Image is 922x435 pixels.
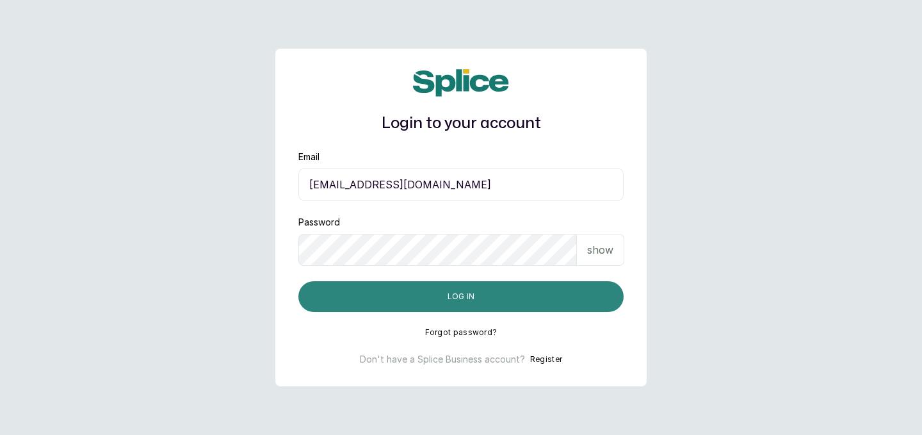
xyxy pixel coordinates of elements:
[298,281,624,312] button: Log in
[298,151,319,163] label: Email
[298,168,624,201] input: email@acme.com
[298,216,340,229] label: Password
[530,353,562,366] button: Register
[298,112,624,135] h1: Login to your account
[360,353,525,366] p: Don't have a Splice Business account?
[587,242,613,258] p: show
[425,327,497,338] button: Forgot password?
